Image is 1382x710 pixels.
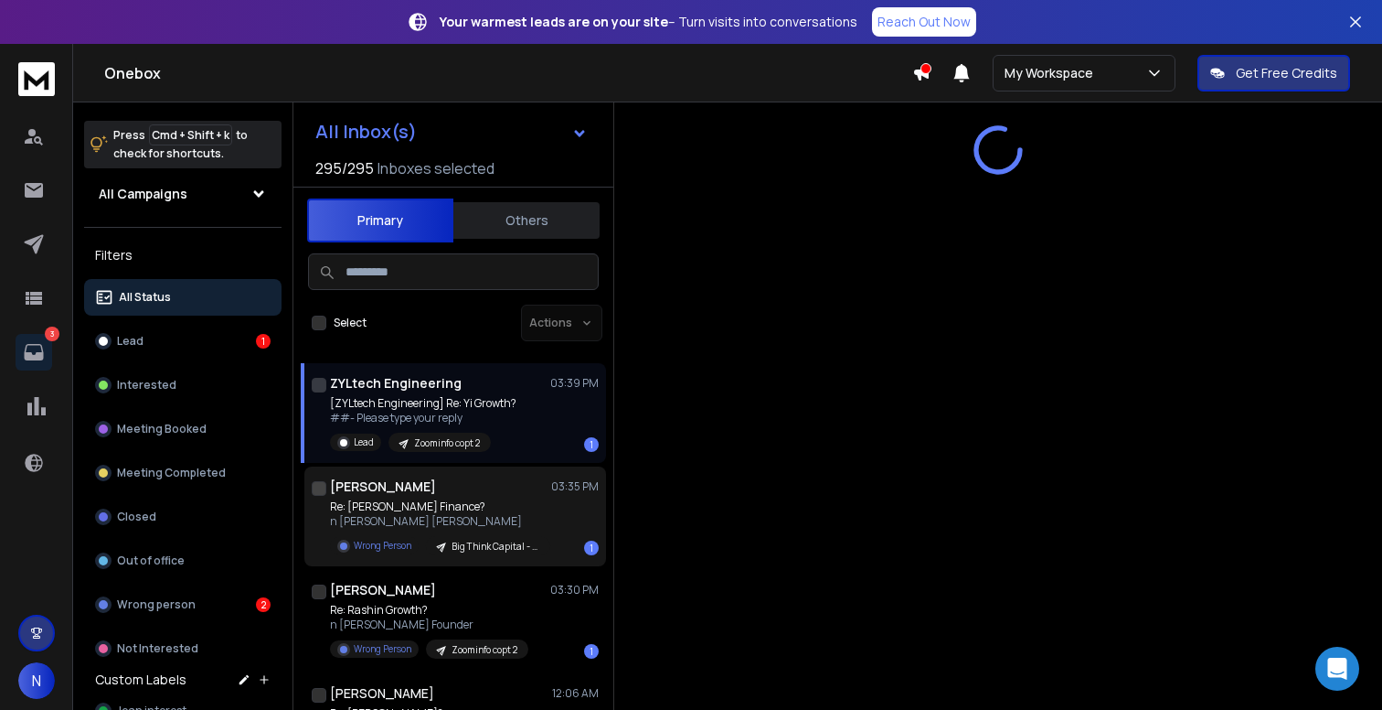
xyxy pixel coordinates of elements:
[117,422,207,436] p: Meeting Booked
[872,7,976,37] a: Reach Out Now
[117,378,176,393] p: Interested
[330,618,528,632] p: n [PERSON_NAME] Founder
[117,554,185,568] p: Out of office
[113,126,248,163] p: Press to check for shortcuts.
[117,510,156,524] p: Closed
[18,662,55,699] button: N
[84,411,282,447] button: Meeting Booked
[584,541,599,555] div: 1
[117,597,196,612] p: Wrong person
[440,13,857,31] p: – Turn visits into conversations
[330,478,436,496] h1: [PERSON_NAME]
[1197,55,1350,91] button: Get Free Credits
[334,316,367,330] label: Select
[1005,64,1100,82] p: My Workspace
[330,581,436,599] h1: [PERSON_NAME]
[45,327,59,341] p: 3
[84,279,282,316] button: All Status
[99,185,187,203] h1: All Campaigns
[315,123,417,141] h1: All Inbox(s)
[440,13,668,30] strong: Your warmest leads are on your site
[330,411,516,425] p: ##- Please type your reply
[315,157,374,179] span: 295 / 295
[1315,647,1359,691] div: Open Intercom Messenger
[354,436,374,449] p: Lead
[330,396,516,411] p: [ZYLtech Engineering] Re: Yi Growth?
[877,13,971,31] p: Reach Out Now
[18,62,55,96] img: logo
[256,334,271,349] div: 1
[330,500,549,514] p: Re: [PERSON_NAME] Finance?
[84,176,282,212] button: All Campaigns
[452,540,539,554] p: Big Think Capital - LOC
[414,436,480,450] p: Zoominfo copt 2
[84,586,282,623] button: Wrong person2
[95,671,186,689] h3: Custom Labels
[149,124,232,145] span: Cmd + Shift + k
[117,466,226,480] p: Meeting Completed
[84,242,282,268] h3: Filters
[84,323,282,360] button: Lead1
[117,641,198,656] p: Not Interested
[584,437,599,452] div: 1
[84,499,282,535] button: Closed
[301,113,602,150] button: All Inbox(s)
[330,514,549,529] p: n [PERSON_NAME] [PERSON_NAME]
[117,334,144,349] p: Lead
[16,334,52,371] a: 3
[104,62,912,84] h1: Onebox
[354,642,411,656] p: Wrong Person
[84,543,282,579] button: Out of office
[119,290,171,305] p: All Status
[354,539,411,553] p: Wrong Person
[330,603,528,618] p: Re: Rashin Growth?
[584,644,599,659] div: 1
[552,686,599,701] p: 12:06 AM
[453,200,600,241] button: Others
[84,630,282,667] button: Not Interested
[1236,64,1337,82] p: Get Free Credits
[452,643,517,657] p: Zoominfo copt 2
[550,376,599,391] p: 03:39 PM
[551,479,599,494] p: 03:35 PM
[307,199,453,242] button: Primary
[84,367,282,403] button: Interested
[84,455,282,491] button: Meeting Completed
[256,597,271,612] div: 2
[550,583,599,597] p: 03:30 PM
[377,157,494,179] h3: Inboxes selected
[330,374,462,393] h1: ZYLtech Engineering
[330,684,434,703] h1: [PERSON_NAME]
